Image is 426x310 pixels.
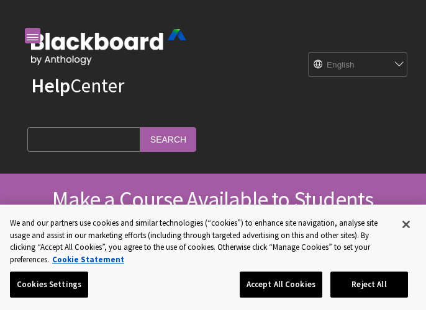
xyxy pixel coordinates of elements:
select: Site Language Selector [309,53,396,77]
button: Close [392,211,420,238]
button: Cookies Settings [10,272,88,298]
input: Search [140,127,196,151]
button: Reject All [330,272,408,298]
a: HelpCenter [31,73,124,98]
img: Blackboard by Anthology [31,29,186,65]
button: Accept All Cookies [240,272,322,298]
strong: Help [31,73,70,98]
span: Make a Course Available to Students [52,185,373,213]
a: More information about your privacy, opens in a new tab [52,254,124,265]
div: We and our partners use cookies and similar technologies (“cookies”) to enhance site navigation, ... [10,217,395,265]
